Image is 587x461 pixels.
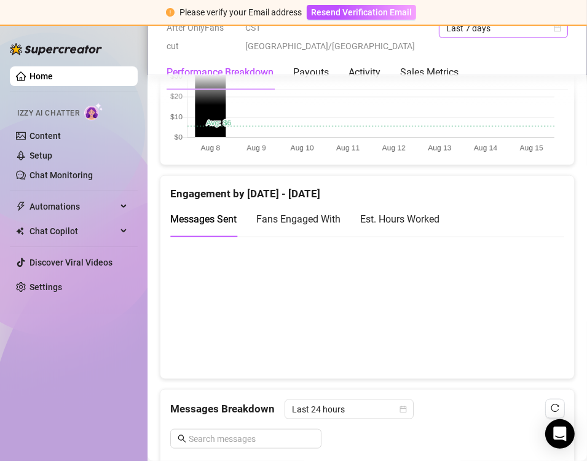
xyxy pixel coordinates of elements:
[189,432,314,446] input: Search messages
[30,131,61,141] a: Content
[167,65,274,80] div: Performance Breakdown
[349,65,380,80] div: Activity
[167,18,238,55] span: After OnlyFans cut
[16,202,26,211] span: thunderbolt
[360,211,439,227] div: Est. Hours Worked
[30,197,117,216] span: Automations
[446,19,561,37] span: Last 7 days
[551,404,559,412] span: reload
[16,227,24,235] img: Chat Copilot
[30,71,53,81] a: Home
[30,170,93,180] a: Chat Monitoring
[84,103,103,120] img: AI Chatter
[554,25,561,32] span: calendar
[17,108,79,119] span: Izzy AI Chatter
[30,282,62,292] a: Settings
[30,258,112,267] a: Discover Viral Videos
[178,435,186,443] span: search
[10,43,102,55] img: logo-BBDzfeDw.svg
[256,213,341,225] span: Fans Engaged With
[307,5,416,20] button: Resend Verification Email
[400,406,407,413] span: calendar
[400,65,459,80] div: Sales Metrics
[292,400,406,419] span: Last 24 hours
[245,18,431,55] span: CST [GEOGRAPHIC_DATA]/[GEOGRAPHIC_DATA]
[293,65,329,80] div: Payouts
[311,7,412,17] span: Resend Verification Email
[170,213,237,225] span: Messages Sent
[545,419,575,449] div: Open Intercom Messenger
[30,151,52,160] a: Setup
[179,6,302,19] div: Please verify your Email address
[170,176,564,202] div: Engagement by [DATE] - [DATE]
[170,400,564,419] div: Messages Breakdown
[166,8,175,17] span: exclamation-circle
[30,221,117,241] span: Chat Copilot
